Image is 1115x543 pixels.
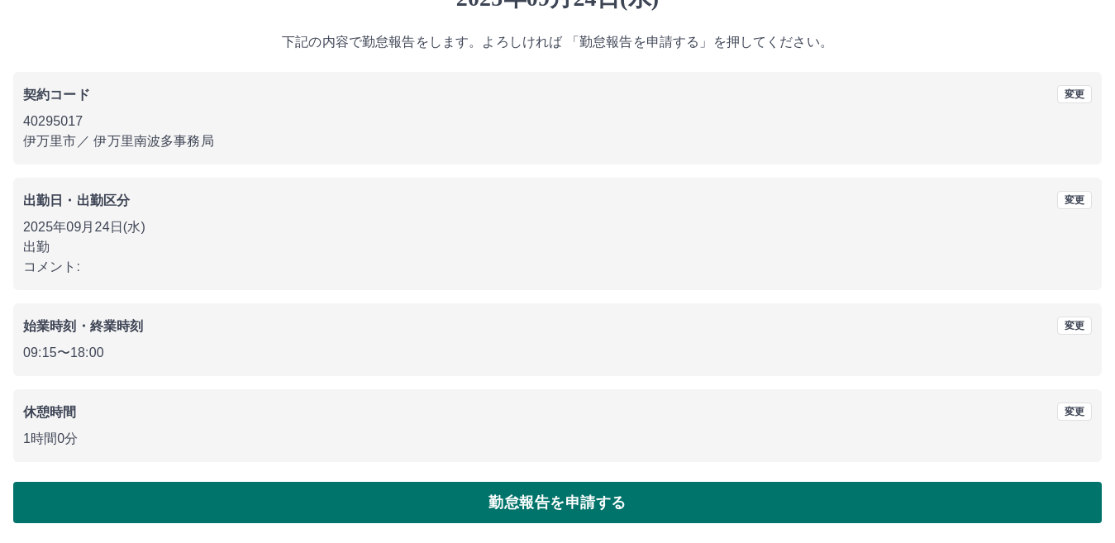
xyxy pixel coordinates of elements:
button: 変更 [1057,191,1092,209]
b: 契約コード [23,88,90,102]
p: 2025年09月24日(水) [23,217,1092,237]
p: 伊万里市 ／ 伊万里南波多事務局 [23,131,1092,151]
button: 勤怠報告を申請する [13,482,1102,523]
b: 出勤日・出勤区分 [23,193,130,207]
p: 出勤 [23,237,1092,257]
button: 変更 [1057,85,1092,103]
p: コメント: [23,257,1092,277]
p: 下記の内容で勤怠報告をします。よろしければ 「勤怠報告を申請する」を押してください。 [13,32,1102,52]
p: 1時間0分 [23,429,1092,449]
p: 09:15 〜 18:00 [23,343,1092,363]
p: 40295017 [23,112,1092,131]
b: 休憩時間 [23,405,77,419]
button: 変更 [1057,402,1092,421]
b: 始業時刻・終業時刻 [23,319,143,333]
button: 変更 [1057,317,1092,335]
